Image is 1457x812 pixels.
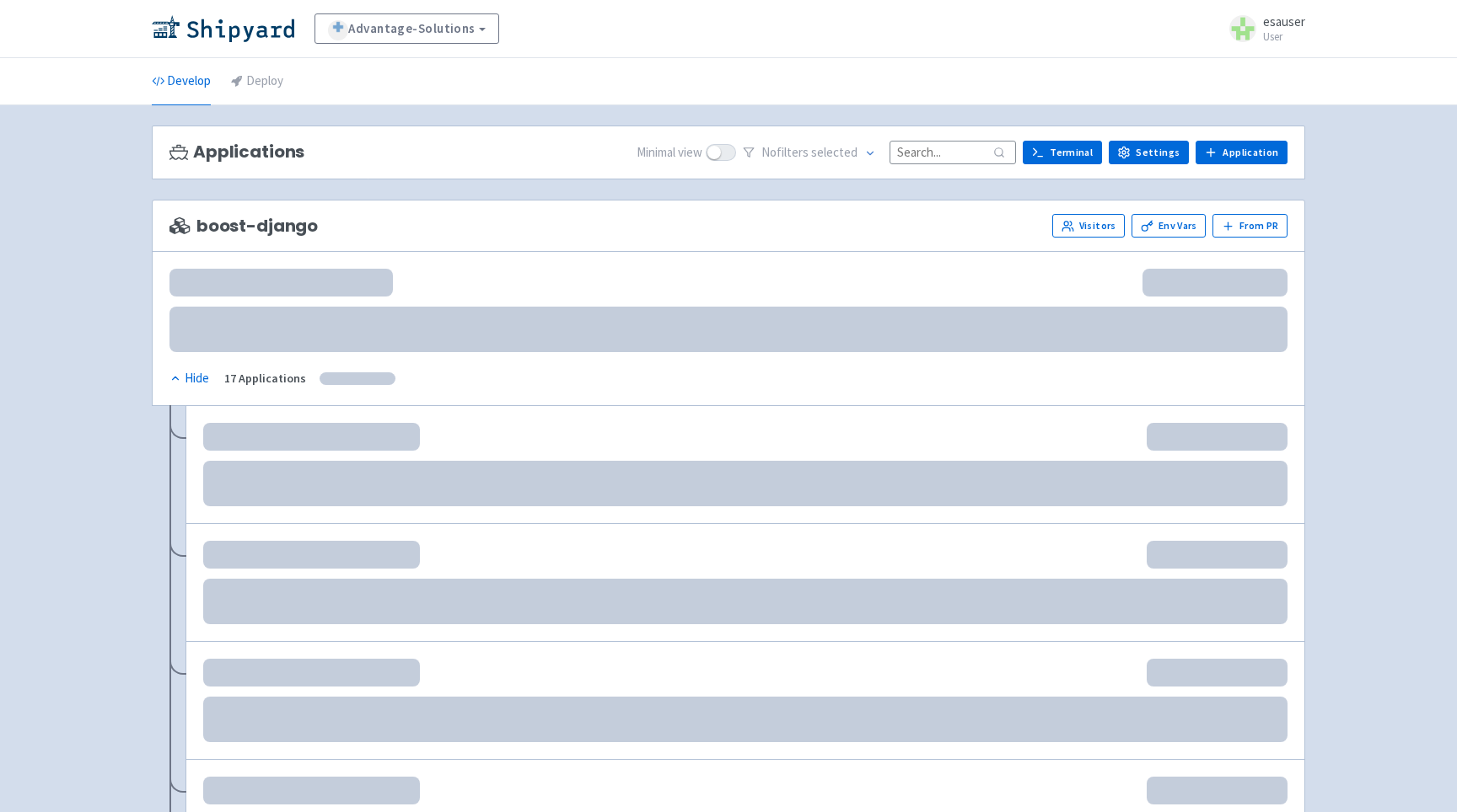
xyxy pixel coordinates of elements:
[761,143,858,163] span: No filter s
[1263,13,1305,29] span: esauser
[169,216,318,236] span: boost-django
[1263,31,1305,42] small: User
[637,143,702,163] span: Minimal view
[224,369,306,388] div: 17 Applications
[890,141,1016,163] input: Search...
[1109,141,1189,164] a: Settings
[152,15,294,42] img: Shipyard logo
[811,144,858,160] span: selected
[152,58,211,105] a: Develop
[231,58,283,105] a: Deploy
[1023,141,1102,164] a: Terminal
[1196,141,1288,164] a: Application
[169,369,211,388] button: Hide
[1052,214,1125,238] a: Visitors
[169,142,304,162] h3: Applications
[315,13,499,44] a: Advantage-Solutions
[1212,214,1288,238] button: From PR
[1132,214,1206,238] a: Env Vars
[169,369,209,388] div: Hide
[1219,15,1305,42] a: esauser User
